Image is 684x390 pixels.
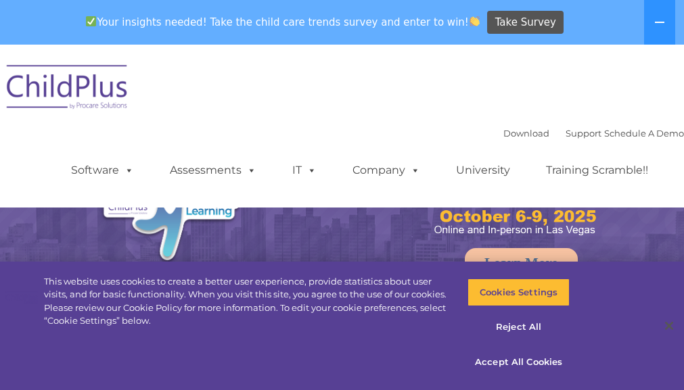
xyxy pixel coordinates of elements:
[468,314,570,342] button: Reject All
[503,128,549,139] a: Download
[604,128,684,139] a: Schedule A Demo
[468,278,570,307] button: Cookies Settings
[156,157,270,184] a: Assessments
[654,311,684,341] button: Close
[58,157,147,184] a: Software
[495,11,556,34] span: Take Survey
[442,157,524,184] a: University
[44,275,447,328] div: This website uses cookies to create a better user experience, provide statistics about user visit...
[532,157,662,184] a: Training Scramble!!
[465,248,578,278] a: Learn More
[487,11,564,34] a: Take Survey
[86,16,96,26] img: ✅
[81,9,486,35] span: Your insights needed! Take the child care trends survey and enter to win!
[566,128,601,139] a: Support
[503,128,684,139] font: |
[279,157,330,184] a: IT
[468,348,570,376] button: Accept All Cookies
[339,157,434,184] a: Company
[470,16,480,26] img: 👏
